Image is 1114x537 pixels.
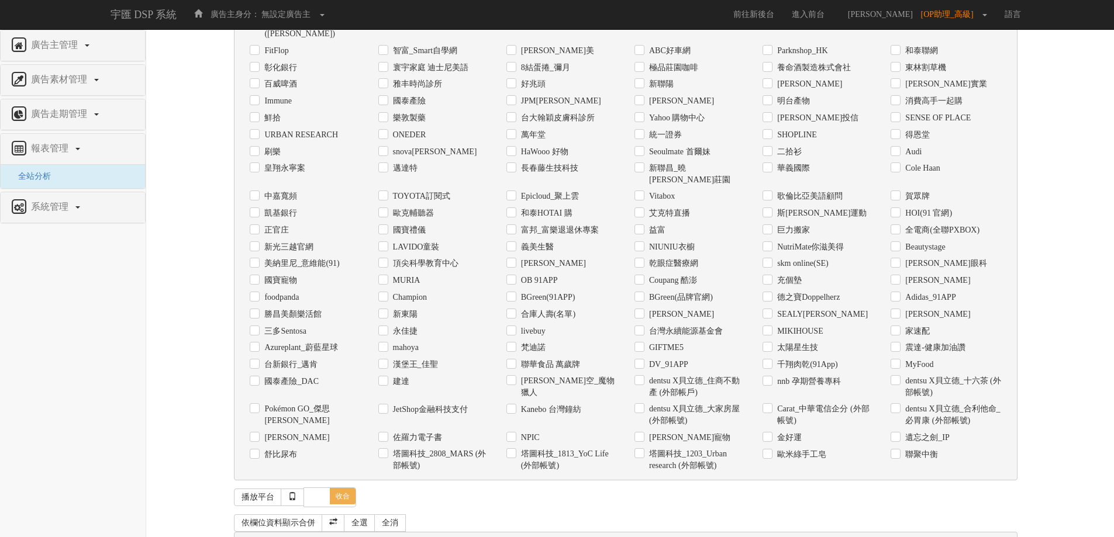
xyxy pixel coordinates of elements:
label: 梵迪諾 [518,342,546,354]
label: Seoulmate 首爾妹 [646,146,711,158]
label: 樂敦製藥 [390,112,426,124]
label: dentsu X貝立德_住商不動產 (外部帳戶) [646,375,745,399]
label: HaWooo 好物 [518,146,568,158]
label: ONEDER [390,129,426,141]
label: Coupang 酷澎 [646,275,697,286]
label: NutriMate你滋美得 [774,241,844,253]
label: 全電商(全聯PXBOX) [902,224,980,236]
label: mahoya [390,342,419,354]
label: Kanebo 台灣鐘紡 [518,404,581,415]
label: Yahoo 購物中心 [646,112,705,124]
label: 新東陽 [390,309,418,320]
label: 家速配 [902,325,930,337]
label: 賀眾牌 [902,190,930,202]
label: Epicloud_聚上雲 [518,190,580,202]
label: 8結蛋捲_彌月 [518,62,570,74]
label: snova[PERSON_NAME] [390,146,477,158]
label: [PERSON_NAME]空_魔物獵人 [518,375,617,399]
label: 合庫人壽(名單) [518,309,575,320]
a: 廣告主管理 [9,36,136,55]
label: BGreen(91APP) [518,292,575,303]
label: 三多Sentosa [261,325,306,337]
label: ABC好車網 [646,45,691,57]
label: 佐羅力電子書 [390,432,442,444]
span: [PERSON_NAME] [842,10,919,19]
label: OB 91APP [518,275,558,286]
label: 漢堡王_佳聖 [390,359,438,370]
label: 長春藤生技科技 [518,162,578,174]
label: 邁達特 [390,162,418,174]
label: 好兆頭 [518,78,546,90]
a: 系統管理 [9,198,136,217]
label: 極品莊園咖啡 [646,62,698,74]
label: 德之寶Doppelherz [774,292,840,303]
label: JetShop金融科技支付 [390,404,468,415]
label: BGreen(品牌官網) [646,292,713,303]
label: NIUNIU衣櫥 [646,241,695,253]
label: 刷樂 [261,146,281,158]
a: 全站分析 [9,172,51,181]
label: 太陽星生技 [774,342,818,354]
label: 國寶禮儀 [390,224,426,236]
label: HOI(91 官網) [902,207,952,219]
label: dentsu X貝立德_大家房屋 (外部帳號) [646,403,745,427]
label: Immune [261,95,292,107]
label: [PERSON_NAME] [261,432,329,444]
label: 養命酒製造株式會社 [774,62,851,74]
label: Pokémon GO_傑思[PERSON_NAME] [261,403,360,427]
label: Carat_中華電信企分 (外部帳號) [774,403,873,427]
label: 國泰產險_DAC [261,376,319,387]
label: 乾眼症醫療網 [646,258,698,269]
a: 全消 [374,514,406,532]
label: dentsu X貝立德_十六茶 (外部帳號) [902,375,1001,399]
label: 舒比尿布 [261,449,297,460]
a: 廣告素材管理 [9,71,136,89]
label: 得恩堂 [902,129,930,141]
label: skm online(SE) [774,258,829,269]
span: 無設定廣告主 [261,10,311,19]
label: [PERSON_NAME]美 [518,45,594,57]
label: MURIA [390,275,420,286]
label: 統一證券 [646,129,682,141]
label: [PERSON_NAME] [646,95,714,107]
label: 頂尖科學教育中心 [390,258,458,269]
label: Beautystage [902,241,945,253]
label: 華義國際 [774,162,810,174]
label: 聯華食品 萬歲牌 [518,359,581,370]
label: 聯聚中衡 [902,449,938,460]
label: 正官庄 [261,224,289,236]
label: 勝昌美顏樂活館 [261,309,322,320]
label: 塔圖科技_1203_Urban research (外部帳號) [646,448,745,472]
label: TOYOTA訂閱式 [390,190,450,202]
span: 報表管理 [28,143,74,153]
span: 廣告走期管理 [28,109,93,119]
label: [PERSON_NAME] [646,309,714,320]
label: Vitabox [646,190,675,202]
span: 廣告主身分： [211,10,260,19]
label: NPIC [518,432,540,444]
label: GIFTME5 [646,342,684,354]
label: SEALY[PERSON_NAME] [774,309,868,320]
label: 新光三越官網 [261,241,313,253]
label: Azureplant_蔚藍星球 [261,342,337,354]
label: 斯[PERSON_NAME]運動 [774,207,867,219]
label: 和泰HOTAI 購 [518,207,572,219]
label: [PERSON_NAME]投信 [774,112,858,124]
a: 廣告走期管理 [9,105,136,124]
label: 東林割草機 [902,62,946,74]
label: 艾克特直播 [646,207,690,219]
span: 收合 [330,488,356,504]
label: 國泰產險 [390,95,426,107]
label: 益富 [646,224,665,236]
label: 萬年堂 [518,129,546,141]
label: 金好運 [774,432,802,444]
label: 皇翔永寧案 [261,162,305,174]
label: SHOPLINE [774,129,817,141]
label: MIKIHOUSE [774,325,823,337]
label: DV_91APP [646,359,688,370]
label: [PERSON_NAME] [902,275,970,286]
label: JPM[PERSON_NAME] [518,95,601,107]
label: dentsu X貝立德_合利他命_必胃康 (外部帳號) [902,403,1001,427]
label: 台灣永續能源基金會 [646,325,723,337]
